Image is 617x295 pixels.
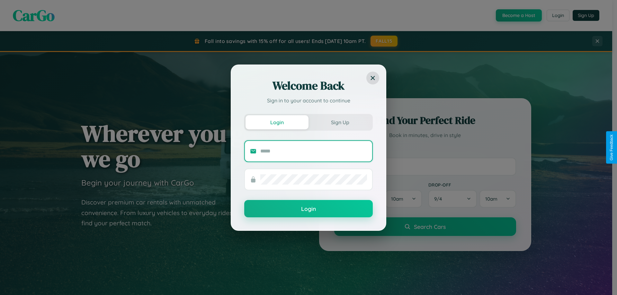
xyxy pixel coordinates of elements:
[244,200,373,217] button: Login
[609,134,614,161] div: Give Feedback
[244,78,373,93] h2: Welcome Back
[244,97,373,104] p: Sign in to your account to continue
[308,115,371,129] button: Sign Up
[246,115,308,129] button: Login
